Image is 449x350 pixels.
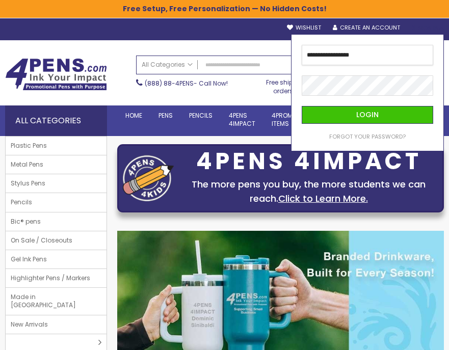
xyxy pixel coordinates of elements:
[6,288,107,314] a: Made in [GEOGRAPHIC_DATA]
[5,58,107,91] img: 4Pens Custom Pens and Promotional Products
[6,250,107,268] a: Gel Ink Pens
[263,105,326,134] a: 4PROMOTIONALITEMS
[179,151,438,172] div: 4PENS 4IMPACT
[6,155,107,174] a: Metal Pens
[145,79,228,88] span: - Call Now!
[6,137,52,155] span: Plastic Pens
[6,315,53,334] span: New Arrivals
[6,193,107,211] a: Pencils
[333,24,400,32] a: Create an Account
[5,105,107,136] div: All Categories
[272,111,318,128] span: 4PROMOTIONAL ITEMS
[6,155,48,174] span: Metal Pens
[117,105,150,126] a: Home
[329,133,406,141] a: Forgot Your Password?
[6,193,37,211] span: Pencils
[265,74,331,95] div: Free shipping on pen orders over $199
[6,212,46,231] span: Bic® pens
[6,212,107,231] a: Bic® pens
[410,24,444,32] div: Sign In
[181,105,221,126] a: Pencils
[6,250,52,268] span: Gel Ink Pens
[6,269,107,287] a: Highlighter Pens / Markers
[179,177,438,206] div: The more pens you buy, the more students we can reach.
[6,174,107,193] a: Stylus Pens
[125,111,142,120] span: Home
[189,111,213,120] span: Pencils
[229,111,255,128] span: 4Pens 4impact
[221,105,263,134] a: 4Pens4impact
[302,106,433,124] button: Login
[6,137,107,155] a: Plastic Pens
[356,110,379,120] span: Login
[150,105,181,126] a: Pens
[6,269,95,287] span: Highlighter Pens / Markers
[142,61,193,69] span: All Categories
[287,24,321,32] a: Wishlist
[137,56,198,73] a: All Categories
[159,111,173,120] span: Pens
[145,79,194,88] a: (888) 88-4PENS
[6,231,77,250] span: On Sale / Closeouts
[278,192,368,205] a: Click to Learn More.
[365,322,449,350] iframe: Google Customer Reviews
[6,231,107,250] a: On Sale / Closeouts
[6,174,50,193] span: Stylus Pens
[123,155,174,201] img: four_pen_logo.png
[6,315,107,334] a: New Arrivals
